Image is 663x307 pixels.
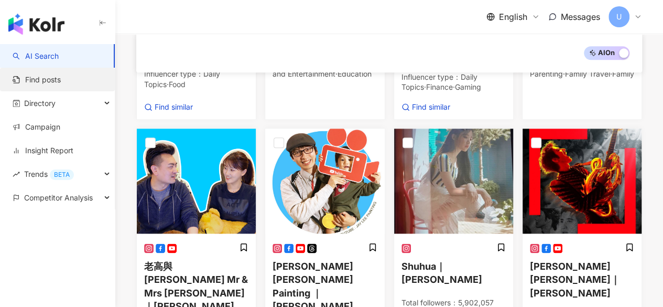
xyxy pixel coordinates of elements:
span: Competitor Analysis [24,186,93,209]
img: KOL Avatar [394,129,513,234]
a: Find similar [401,102,450,112]
p: Influencer type ： [144,69,248,89]
span: · [453,82,455,91]
a: Campaign [13,122,60,132]
span: Daily Topics [144,69,220,89]
span: Art and Entertainment [273,59,365,78]
span: Food [169,80,186,89]
span: · [610,69,612,78]
span: English [499,11,527,23]
span: Trends [24,162,74,186]
a: Find posts [13,75,61,85]
span: · [167,80,169,89]
span: Find similar [412,102,450,112]
a: Find similar [144,102,193,112]
div: BETA [50,170,74,180]
p: Influencer type ： [401,72,506,92]
img: KOL Avatar [265,129,384,234]
span: Family Travel [565,69,610,78]
span: [PERSON_NAME][PERSON_NAME]｜[PERSON_NAME] [530,261,620,298]
a: searchAI Search [13,51,59,61]
span: · [563,69,565,78]
img: KOL Avatar [137,129,256,234]
span: · [335,69,338,78]
span: Messages [561,12,600,22]
span: Shuhua｜[PERSON_NAME] [401,261,482,285]
span: rise [13,171,20,178]
span: Find similar [155,102,193,112]
span: Parenting [530,69,563,78]
span: · [424,82,426,91]
span: Education [338,69,372,78]
span: U [616,11,622,23]
img: logo [8,14,64,35]
a: Insight Report [13,145,73,156]
span: Finance [426,82,453,91]
span: Gaming [455,82,481,91]
img: KOL Avatar [523,129,642,234]
span: Directory [24,91,56,115]
span: Family [612,69,634,78]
